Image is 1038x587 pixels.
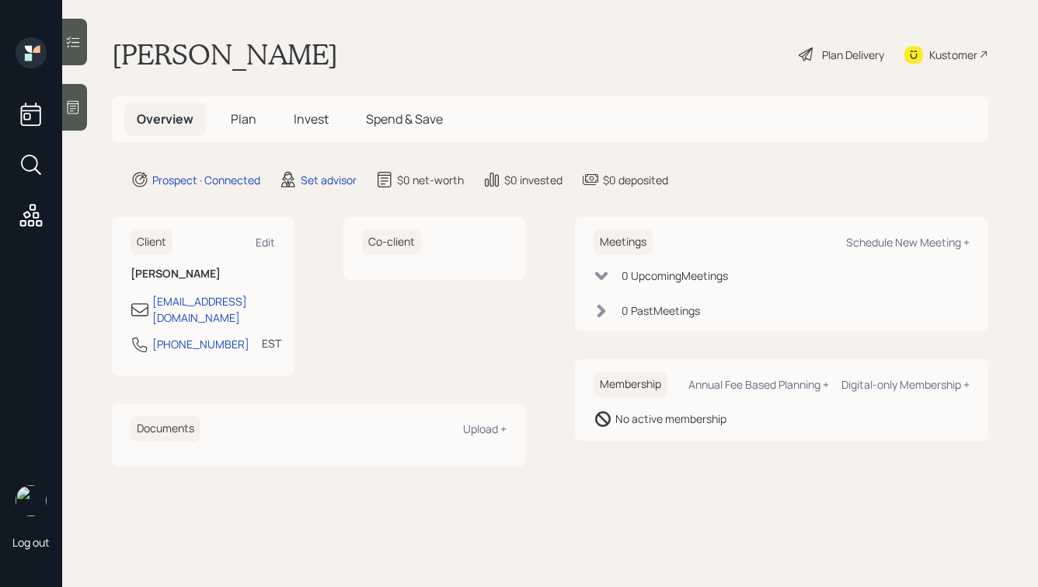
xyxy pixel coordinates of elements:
span: Spend & Save [366,110,443,128]
div: Kustomer [929,47,977,63]
div: Prospect · Connected [152,172,260,188]
h1: [PERSON_NAME] [112,37,338,72]
div: Digital-only Membership + [841,377,970,392]
div: Schedule New Meeting + [846,235,970,250]
div: No active membership [615,411,726,427]
h6: Co-client [362,229,421,255]
div: Edit [256,235,275,250]
div: Upload + [463,421,507,436]
div: $0 invested [504,172,563,188]
div: $0 net-worth [397,172,464,188]
h6: Documents [131,416,200,442]
div: Set advisor [301,172,357,188]
div: [EMAIL_ADDRESS][DOMAIN_NAME] [152,293,275,326]
span: Overview [137,110,193,128]
h6: Meetings [594,229,653,255]
img: hunter_neumayer.jpg [16,485,47,516]
div: EST [262,335,281,351]
div: Annual Fee Based Planning + [688,377,829,392]
div: Plan Delivery [822,47,884,63]
div: $0 deposited [603,172,668,188]
h6: Client [131,229,172,255]
h6: [PERSON_NAME] [131,267,275,281]
div: 0 Upcoming Meeting s [622,267,728,284]
div: 0 Past Meeting s [622,302,700,319]
span: Plan [231,110,256,128]
h6: Membership [594,372,667,397]
span: Invest [294,110,329,128]
div: [PHONE_NUMBER] [152,336,249,352]
div: Log out [12,535,50,550]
